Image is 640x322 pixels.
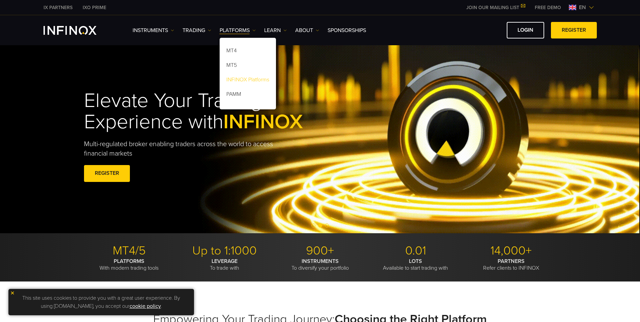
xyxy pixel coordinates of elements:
[179,243,270,258] p: Up to 1:1000
[325,223,329,227] span: Go to slide 3
[12,292,191,312] p: This site uses cookies to provide you with a great user experience. By using [DOMAIN_NAME], you a...
[275,243,365,258] p: 900+
[530,4,566,11] a: INFINOX MENU
[220,74,276,88] a: INFINOX Platforms
[507,22,544,38] a: LOGIN
[10,291,15,295] img: yellow close icon
[220,45,276,59] a: MT4
[461,5,530,10] a: JOIN OUR MAILING LIST
[311,223,315,227] span: Go to slide 1
[220,26,256,34] a: PLATFORMS
[133,26,174,34] a: Instruments
[370,243,461,258] p: 0.01
[84,258,174,271] p: With modern trading tools
[179,258,270,271] p: To trade with
[114,258,144,265] strong: PLATFORMS
[38,4,78,11] a: INFINOX
[264,26,287,34] a: Learn
[130,303,161,310] a: cookie policy
[84,90,334,133] h1: Elevate Your Trading Experience with
[576,3,589,11] span: en
[328,26,366,34] a: SPONSORSHIPS
[370,258,461,271] p: Available to start trading with
[44,26,112,35] a: INFINOX Logo
[498,258,525,265] strong: PARTNERS
[212,258,238,265] strong: LEVERAGE
[84,243,174,258] p: MT4/5
[466,258,556,271] p: Refer clients to INFINOX
[223,110,303,134] span: INFINOX
[318,223,322,227] span: Go to slide 2
[409,258,422,265] strong: LOTS
[295,26,319,34] a: ABOUT
[220,88,276,103] a: PAMM
[302,258,339,265] strong: INSTRUMENTS
[466,243,556,258] p: 14,000+
[84,139,284,158] p: Multi-regulated broker enabling traders across the world to access financial markets
[183,26,211,34] a: TRADING
[84,165,130,182] a: REGISTER
[78,4,111,11] a: INFINOX
[275,258,365,271] p: To diversify your portfolio
[551,22,597,38] a: REGISTER
[220,59,276,74] a: MT5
